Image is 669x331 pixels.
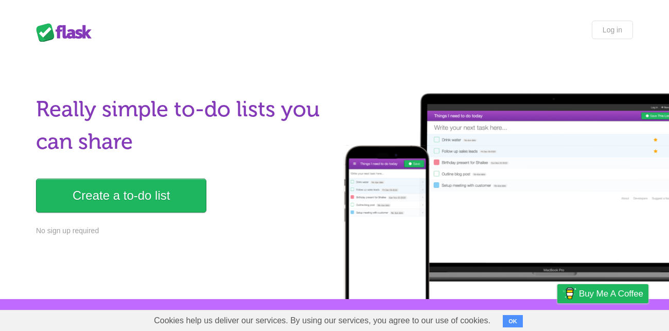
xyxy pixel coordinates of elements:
[503,315,523,327] button: OK
[36,225,328,236] p: No sign up required
[592,21,633,39] a: Log in
[579,285,643,303] span: Buy me a coffee
[557,284,648,303] a: Buy me a coffee
[144,310,501,331] span: Cookies help us deliver our services. By using our services, you agree to our use of cookies.
[36,93,328,158] h1: Really simple to-do lists you can share
[36,23,98,42] div: Flask Lists
[562,285,576,302] img: Buy me a coffee
[36,179,206,213] a: Create a to-do list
